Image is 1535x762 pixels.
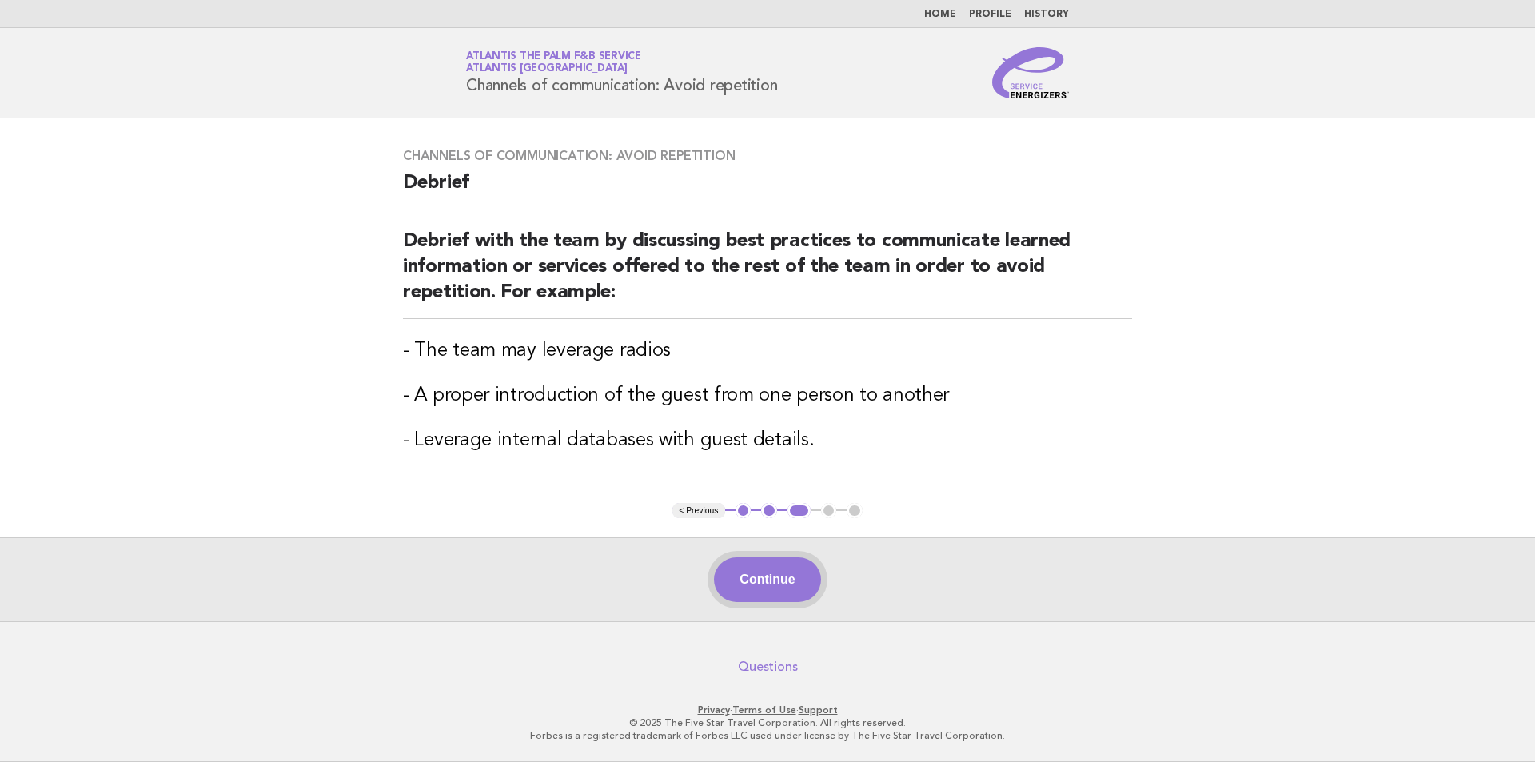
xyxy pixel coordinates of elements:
a: Privacy [698,704,730,716]
h1: Channels of communication: Avoid repetition [466,52,777,94]
img: Service Energizers [992,47,1069,98]
a: Home [924,10,956,19]
p: © 2025 The Five Star Travel Corporation. All rights reserved. [278,716,1257,729]
h2: Debrief [403,170,1132,209]
button: 3 [787,503,811,519]
a: Terms of Use [732,704,796,716]
h3: - Leverage internal databases with guest details. [403,428,1132,453]
button: 2 [761,503,777,519]
span: Atlantis [GEOGRAPHIC_DATA] [466,64,628,74]
h3: - The team may leverage radios [403,338,1132,364]
h3: - A proper introduction of the guest from one person to another [403,383,1132,409]
a: Profile [969,10,1011,19]
a: History [1024,10,1069,19]
p: Forbes is a registered trademark of Forbes LLC used under license by The Five Star Travel Corpora... [278,729,1257,742]
h3: Channels of communication: Avoid repetition [403,148,1132,164]
a: Questions [738,659,798,675]
a: Support [799,704,838,716]
h2: Debrief with the team by discussing best practices to communicate learned information or services... [403,229,1132,319]
button: < Previous [672,503,724,519]
button: 1 [736,503,752,519]
a: Atlantis the Palm F&B ServiceAtlantis [GEOGRAPHIC_DATA] [466,51,641,74]
p: · · [278,704,1257,716]
button: Continue [714,557,820,602]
